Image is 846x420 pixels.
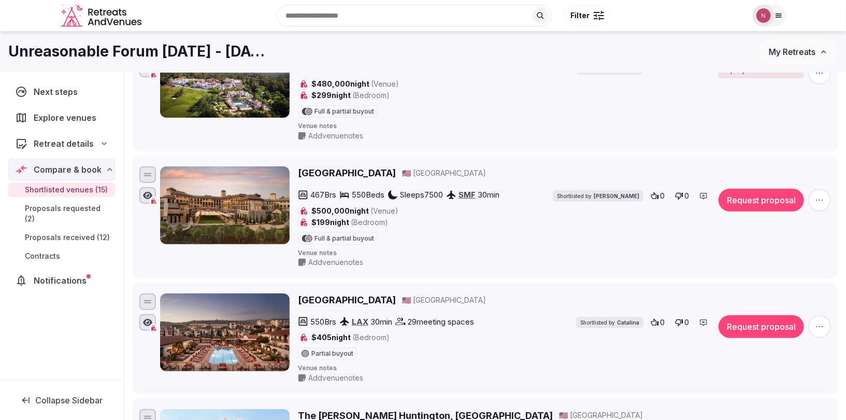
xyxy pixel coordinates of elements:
[25,251,60,261] span: Contracts
[311,217,388,228] span: $199 night
[34,137,94,150] span: Retreat details
[8,201,115,226] a: Proposals requested (2)
[564,6,611,25] button: Filter
[8,81,115,103] a: Next steps
[719,315,804,338] button: Request proposal
[559,411,568,419] span: 🇺🇸
[402,296,411,304] span: 🇺🇸
[352,189,384,200] span: 550 Beds
[570,10,590,21] span: Filter
[648,315,668,330] button: 0
[719,189,804,212] button: Request proposal
[8,249,115,263] a: Contracts
[413,295,486,305] span: [GEOGRAPHIC_DATA]
[648,189,668,203] button: 0
[576,317,643,328] div: Shortlisted by
[769,47,815,57] span: My Retreats
[311,351,353,357] span: Partial buyout
[34,111,101,124] span: Explore venues
[400,189,443,200] span: Sleeps 7500
[311,79,399,89] span: $480,000 night
[370,206,398,215] span: (Venue)
[25,232,110,243] span: Proposals received (12)
[370,316,392,327] span: 30 min
[594,192,639,200] span: [PERSON_NAME]
[160,166,290,244] img: Vista Collina Resort
[311,332,390,343] span: $405 night
[298,364,831,373] span: Venue notes
[402,168,411,178] button: 🇺🇸
[352,333,390,342] span: (Bedroom)
[8,230,115,245] a: Proposals received (12)
[311,206,398,216] span: $500,000 night
[8,183,115,197] a: Shortlisted venues (15)
[298,122,831,131] span: Venue notes
[298,249,831,258] span: Venue notes
[298,293,396,306] a: [GEOGRAPHIC_DATA]
[672,315,692,330] button: 0
[314,235,374,242] span: Full & partial buyout
[311,90,390,101] span: $299 night
[160,40,290,118] img: Ojai Valley Inn
[408,316,474,327] span: 29 meeting spaces
[308,257,363,268] span: Add venue notes
[310,316,336,327] span: 550 Brs
[34,86,82,98] span: Next steps
[371,79,399,88] span: (Venue)
[352,317,368,327] a: LAX
[308,131,363,141] span: Add venue notes
[160,293,290,371] img: Terranea Resort
[25,185,108,195] span: Shortlisted venues (15)
[402,169,411,177] span: 🇺🇸
[402,295,411,305] button: 🇺🇸
[352,91,390,100] span: (Bedroom)
[660,317,665,328] span: 0
[8,107,115,129] a: Explore venues
[8,270,115,291] a: Notifications
[34,163,102,176] span: Compare & book
[25,203,111,224] span: Proposals requested (2)
[413,168,486,178] span: [GEOGRAPHIC_DATA]
[684,191,689,201] span: 0
[310,189,336,200] span: 467 Brs
[314,108,374,115] span: Full & partial buyout
[672,189,692,203] button: 0
[756,8,771,23] img: Nathalia Bilotti
[8,41,274,62] h1: Unreasonable Forum [DATE] - [DATE]
[8,389,115,412] button: Collapse Sidebar
[553,190,643,202] div: Shortlisted by
[35,395,103,405] span: Collapse Sidebar
[308,373,363,383] span: Add venue notes
[759,39,838,65] button: My Retreats
[351,218,388,227] span: (Bedroom)
[478,189,499,200] span: 30 min
[34,274,91,287] span: Notifications
[660,191,665,201] span: 0
[298,166,396,179] a: [GEOGRAPHIC_DATA]
[61,4,144,27] a: Visit the homepage
[684,317,689,328] span: 0
[454,63,470,73] a: LAX
[458,190,476,200] a: SMF
[617,319,639,326] span: Catalina
[61,4,144,27] svg: Retreats and Venues company logo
